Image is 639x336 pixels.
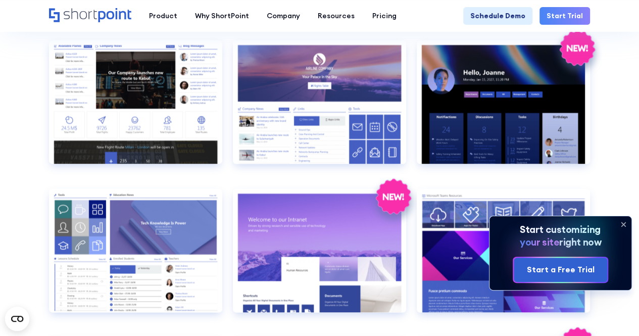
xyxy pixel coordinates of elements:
p: Preview [293,293,333,307]
iframe: Chat Widget [588,287,639,336]
div: Start a Free Trial [526,264,594,276]
a: HR 1 [417,188,590,326]
a: Start a Free Trial [514,258,607,282]
a: Communication [417,40,590,178]
a: Airlines 2 [233,40,406,178]
a: Company [258,7,309,25]
div: Why ShortPoint [195,11,249,21]
a: Pricing [363,7,405,25]
p: Preview [110,145,149,158]
p: Preview [293,145,333,158]
div: Product [149,11,177,21]
a: Resources [309,7,363,25]
a: Education 1 [49,188,222,326]
p: Preview [477,145,517,158]
a: Enterprise 1 [233,188,406,326]
a: Why ShortPoint [186,7,258,25]
div: Company [267,11,300,21]
a: Airlines 1 [49,40,222,178]
a: Schedule Demo [463,7,532,25]
button: Open CMP widget [5,307,29,331]
a: Start Trial [539,7,590,25]
a: Product [140,7,186,25]
div: Resources [318,11,355,21]
div: Pricing [372,11,397,21]
p: Preview [110,293,149,307]
p: Preview [477,293,517,307]
a: Home [49,8,131,23]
